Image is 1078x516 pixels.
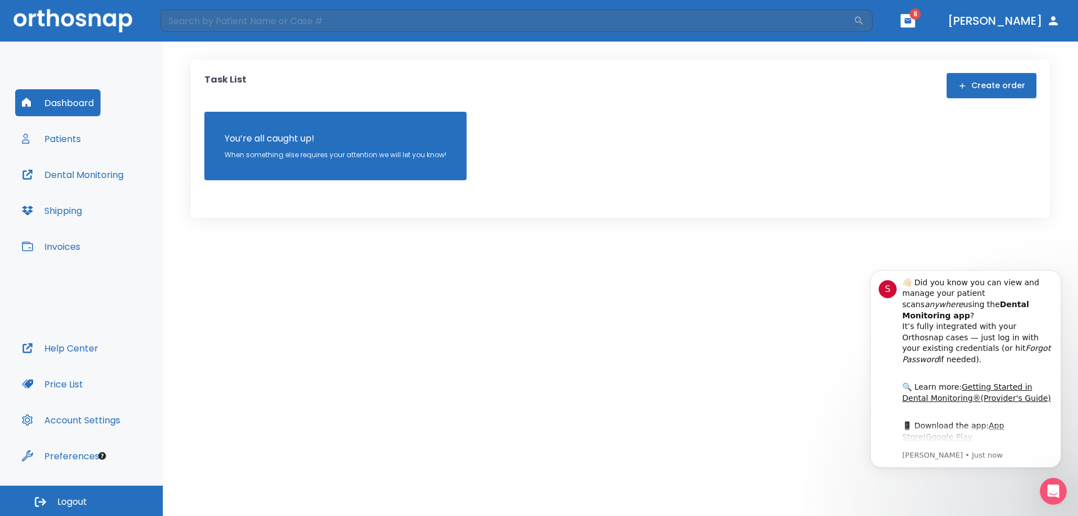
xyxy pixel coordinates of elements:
button: Preferences [15,442,106,469]
button: Dental Monitoring [15,161,130,188]
button: Price List [15,371,90,398]
p: When something else requires your attention we will let you know! [225,150,446,160]
button: Dashboard [15,89,101,116]
button: Invoices [15,233,87,260]
iframe: Intercom notifications message [853,253,1078,486]
button: Account Settings [15,407,127,433]
p: Task List [204,73,246,98]
span: 8 [910,8,921,20]
iframe: Intercom live chat [1040,478,1067,505]
input: Search by Patient Name or Case # [161,10,853,32]
button: Create order [947,73,1036,98]
button: Patients [15,125,88,152]
button: Help Center [15,335,105,362]
img: Orthosnap [13,9,133,32]
span: Logout [57,496,87,508]
div: Tooltip anchor [97,451,107,461]
p: You’re all caught up! [225,132,446,145]
button: [PERSON_NAME] [943,11,1065,31]
button: Shipping [15,197,89,224]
